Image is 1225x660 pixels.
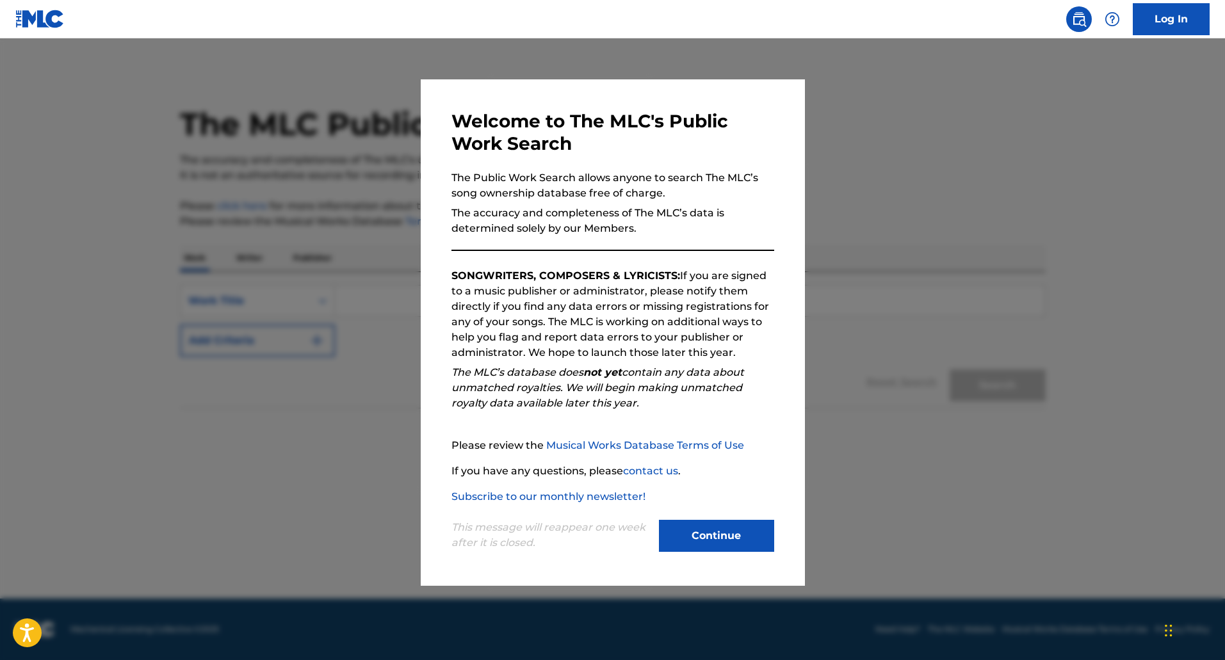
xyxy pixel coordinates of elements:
em: The MLC’s database does contain any data about unmatched royalties. We will begin making unmatche... [451,366,744,409]
a: Public Search [1066,6,1092,32]
strong: SONGWRITERS, COMPOSERS & LYRICISTS: [451,270,680,282]
div: Help [1099,6,1125,32]
div: Drag [1165,611,1172,650]
p: Please review the [451,438,774,453]
a: Musical Works Database Terms of Use [546,439,744,451]
img: search [1071,12,1087,27]
button: Continue [659,520,774,552]
p: The accuracy and completeness of The MLC’s data is determined solely by our Members. [451,205,774,236]
p: If you have any questions, please . [451,463,774,479]
a: Log In [1133,3,1210,35]
a: contact us [623,465,678,477]
iframe: Chat Widget [1161,599,1225,660]
p: If you are signed to a music publisher or administrator, please notify them directly if you find ... [451,268,774,360]
img: help [1105,12,1120,27]
a: Subscribe to our monthly newsletter! [451,490,645,503]
p: The Public Work Search allows anyone to search The MLC’s song ownership database free of charge. [451,170,774,201]
p: This message will reappear one week after it is closed. [451,520,651,551]
strong: not yet [583,366,622,378]
h3: Welcome to The MLC's Public Work Search [451,110,774,155]
img: MLC Logo [15,10,65,28]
